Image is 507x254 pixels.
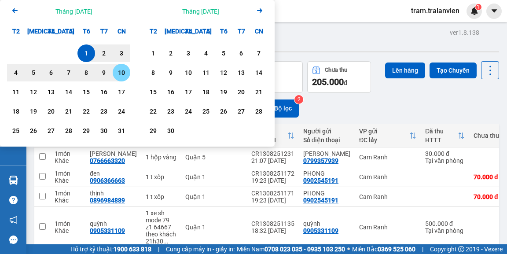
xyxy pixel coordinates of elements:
div: đen [90,170,137,177]
span: question-circle [9,196,18,204]
span: tram.tralanvien [404,5,467,16]
div: 1 món [55,170,81,177]
div: Choose Thứ Hai, tháng 08 4 2025. It's available. [7,64,25,81]
div: Quận 1 [185,193,242,200]
div: 17 [115,87,128,97]
div: Choose Thứ Ba, tháng 08 26 2025. It's available. [25,122,42,140]
button: Bộ lọc [253,99,299,118]
div: Choose Thứ Năm, tháng 08 28 2025. It's available. [60,122,77,140]
div: Choose Thứ Tư, tháng 08 20 2025. It's available. [42,103,60,120]
div: 2 [165,48,177,59]
div: huỳnh phát [90,150,137,157]
span: Miền Bắc [352,244,415,254]
div: Choose Thứ Ba, tháng 08 19 2025. It's available. [25,103,42,120]
div: 3 [115,48,128,59]
div: Tháng [DATE] [55,7,92,16]
img: warehouse-icon [9,176,18,185]
span: đ [344,79,347,86]
div: quỳnh [90,220,137,227]
div: 21:07 [DATE] [251,157,294,164]
div: 13 [45,87,57,97]
div: 22 [80,106,92,117]
div: 28 [62,125,75,136]
div: 10 [115,67,128,78]
button: Tạo Chuyến [430,63,477,78]
div: Người gửi [303,128,350,135]
div: Tại văn phòng [425,157,465,164]
div: PHONG [303,170,350,177]
div: Choose Thứ Năm, tháng 09 4 2025. It's available. [197,44,215,62]
div: 19:23 [DATE] [251,177,294,184]
span: Hỗ trợ kỹ thuật: [70,244,151,254]
div: ĐC lấy [359,136,409,144]
div: Choose Thứ Năm, tháng 09 25 2025. It's available. [197,103,215,120]
div: Choose Thứ Hai, tháng 08 18 2025. It's available. [7,103,25,120]
div: 21 [253,87,265,97]
div: Choose Thứ Bảy, tháng 08 2 2025. It's available. [95,44,113,62]
div: 4 [10,67,22,78]
div: CR1308251172 [251,170,294,177]
div: HTTT [425,136,458,144]
div: 4 [200,48,212,59]
div: Tại văn phòng [425,227,465,234]
div: 26 [217,106,230,117]
div: Choose Thứ Hai, tháng 09 15 2025. It's available. [144,83,162,101]
div: Choose Chủ Nhật, tháng 08 17 2025. It's available. [113,83,130,101]
div: T4 [180,22,197,40]
div: T7 [232,22,250,40]
div: Chưa thu [325,67,347,73]
strong: 0369 525 060 [378,246,415,253]
span: notification [9,216,18,224]
span: | [422,244,423,254]
div: Choose Thứ Bảy, tháng 09 20 2025. It's available. [232,83,250,101]
div: PHONG [303,190,350,197]
div: Choose Thứ Tư, tháng 09 10 2025. It's available. [180,64,197,81]
strong: 1900 633 818 [114,246,151,253]
div: Choose Thứ Hai, tháng 09 29 2025. It's available. [144,122,162,140]
div: Choose Thứ Hai, tháng 08 11 2025. It's available. [7,83,25,101]
div: CR1308251231 [251,150,294,157]
div: 1 xe sh mode 79 z1 64667 [146,210,176,231]
div: Quận 5 [185,154,242,161]
div: 10 [182,67,195,78]
div: 1 t xốp [146,173,176,180]
div: 9 [165,67,177,78]
div: Choose Thứ Sáu, tháng 08 15 2025. It's available. [77,83,95,101]
th: Toggle SortBy [355,124,421,147]
div: Choose Thứ Bảy, tháng 08 9 2025. It's available. [95,64,113,81]
div: T6 [215,22,232,40]
div: Choose Thứ Năm, tháng 08 14 2025. It's available. [60,83,77,101]
div: VP gửi [359,128,409,135]
div: Choose Thứ Ba, tháng 09 23 2025. It's available. [162,103,180,120]
div: 1 món [55,150,81,157]
div: 7 [62,67,75,78]
div: 19 [217,87,230,97]
strong: 0708 023 035 - 0935 103 250 [265,246,345,253]
div: 0799357939 [303,157,338,164]
div: 16 [98,87,110,97]
span: 205.000 [312,77,344,87]
button: Lên hàng [385,63,425,78]
div: Choose Thứ Bảy, tháng 09 6 2025. It's available. [232,44,250,62]
div: 30 [98,125,110,136]
div: 12 [27,87,40,97]
div: 8 [147,67,159,78]
sup: 1 [475,4,481,10]
div: thịnh [90,190,137,197]
div: 25 [10,125,22,136]
div: Cam Ranh [359,193,416,200]
div: 14 [253,67,265,78]
div: 12 [217,67,230,78]
div: Choose Thứ Tư, tháng 09 3 2025. It's available. [180,44,197,62]
div: 20 [45,106,57,117]
div: 0905331109 [90,227,125,234]
div: Selected start date. Thứ Sáu, tháng 08 1 2025. It's available. [77,44,95,62]
div: Choose Chủ Nhật, tháng 08 24 2025. It's available. [113,103,130,120]
div: T5 [60,22,77,40]
div: 8 [80,67,92,78]
div: Choose Thứ Tư, tháng 08 6 2025. It's available. [42,64,60,81]
div: 3 [182,48,195,59]
div: 0902545191 [303,197,338,204]
div: Choose Thứ Sáu, tháng 08 29 2025. It's available. [77,122,95,140]
th: Toggle SortBy [421,124,469,147]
